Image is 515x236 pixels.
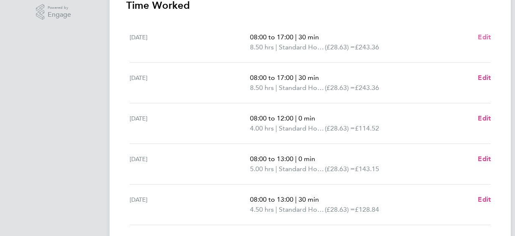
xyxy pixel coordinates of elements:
span: Powered by [48,4,71,11]
span: Edit [478,114,491,122]
span: 30 min [298,74,319,82]
div: [DATE] [130,32,250,52]
span: (£28.63) = [325,124,355,132]
span: (£28.63) = [325,165,355,173]
span: | [295,195,297,203]
span: | [295,114,297,122]
div: [DATE] [130,154,250,174]
span: 8.50 hrs [250,84,274,92]
span: 08:00 to 17:00 [250,74,293,82]
span: | [275,124,277,132]
span: Standard Hourly [279,83,325,93]
span: £114.52 [355,124,379,132]
span: 8.50 hrs [250,43,274,51]
span: 0 min [298,155,315,163]
span: Edit [478,195,491,203]
span: | [295,155,297,163]
span: 08:00 to 12:00 [250,114,293,122]
span: Edit [478,155,491,163]
span: | [275,43,277,51]
a: Edit [478,113,491,123]
span: £243.36 [355,84,379,92]
span: Standard Hourly [279,205,325,215]
span: | [295,33,297,41]
span: £128.84 [355,205,379,213]
span: £143.15 [355,165,379,173]
a: Powered byEngage [36,4,71,20]
span: 08:00 to 13:00 [250,195,293,203]
a: Edit [478,73,491,83]
span: 08:00 to 13:00 [250,155,293,163]
span: (£28.63) = [325,43,355,51]
div: [DATE] [130,73,250,93]
span: 30 min [298,195,319,203]
span: Standard Hourly [279,164,325,174]
span: | [295,74,297,82]
a: Edit [478,195,491,205]
span: (£28.63) = [325,205,355,213]
span: Standard Hourly [279,123,325,133]
span: | [275,84,277,92]
a: Edit [478,154,491,164]
span: | [275,165,277,173]
span: (£28.63) = [325,84,355,92]
span: 08:00 to 17:00 [250,33,293,41]
span: Edit [478,33,491,41]
span: 4.00 hrs [250,124,274,132]
span: 30 min [298,33,319,41]
span: Engage [48,11,71,18]
div: [DATE] [130,195,250,215]
span: 4.50 hrs [250,205,274,213]
div: [DATE] [130,113,250,133]
span: 5.00 hrs [250,165,274,173]
span: Standard Hourly [279,42,325,52]
a: Edit [478,32,491,42]
span: £243.36 [355,43,379,51]
span: | [275,205,277,213]
span: 0 min [298,114,315,122]
span: Edit [478,74,491,82]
